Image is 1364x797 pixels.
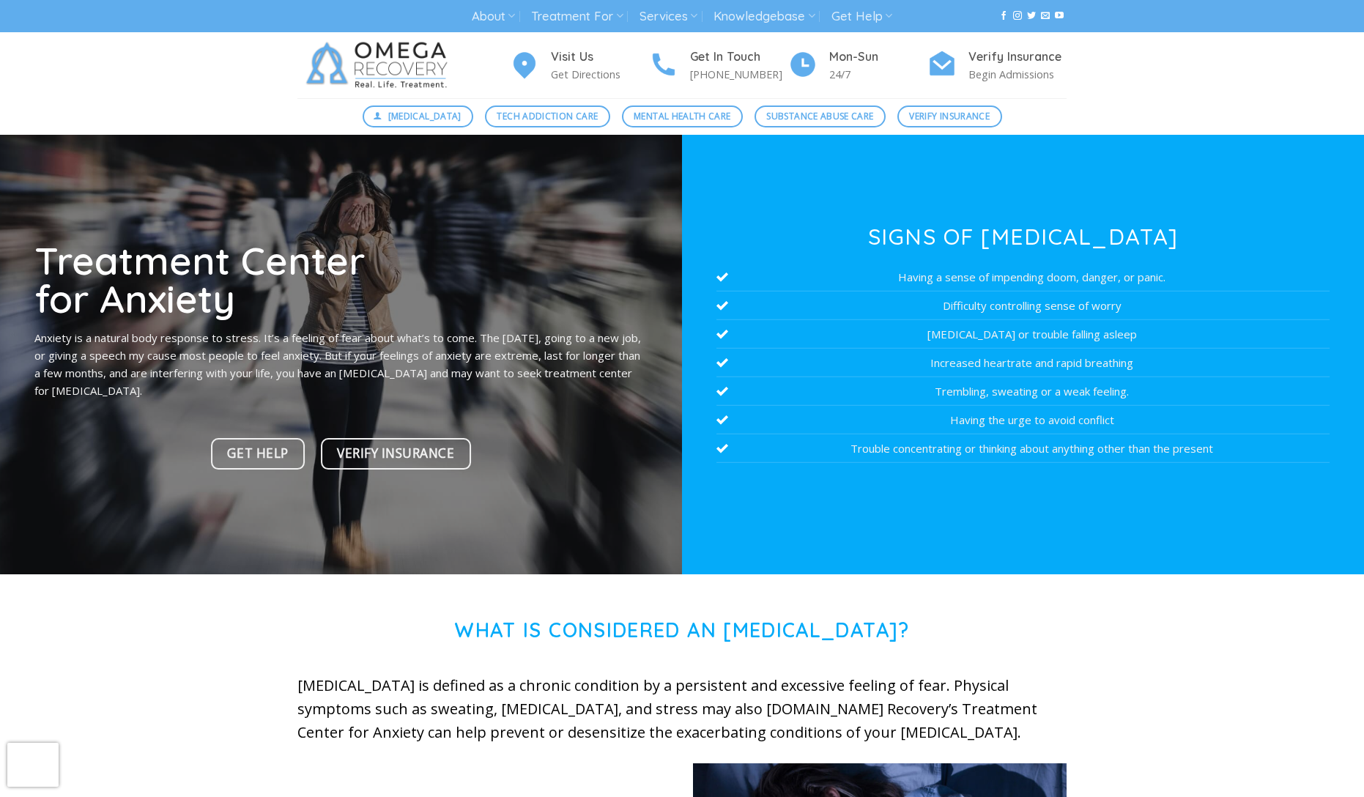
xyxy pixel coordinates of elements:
h3: Signs of [MEDICAL_DATA] [716,226,1330,248]
a: [MEDICAL_DATA] [363,105,474,127]
p: Anxiety is a natural body response to stress. It’s a feeling of fear about what’s to come. The [D... [34,329,648,399]
a: Substance Abuse Care [755,105,886,127]
a: Get In Touch [PHONE_NUMBER] [649,48,788,84]
img: Omega Recovery [297,32,462,98]
a: Send us an email [1041,11,1050,21]
li: Trembling, sweating or a weak feeling. [716,377,1330,406]
p: Begin Admissions [968,66,1067,83]
span: Mental Health Care [634,109,730,123]
span: Substance Abuse Care [766,109,873,123]
a: Get Help [211,438,305,470]
span: Get Help [227,443,288,464]
a: Verify Insurance [897,105,1002,127]
a: Mental Health Care [622,105,743,127]
a: Treatment For [531,3,623,30]
a: Tech Addiction Care [485,105,610,127]
a: Follow on Instagram [1013,11,1022,21]
span: Verify Insurance [337,443,454,464]
h4: Visit Us [551,48,649,67]
a: Follow on Twitter [1027,11,1036,21]
h4: Mon-Sun [829,48,927,67]
a: Visit Us Get Directions [510,48,649,84]
a: Follow on Facebook [999,11,1008,21]
a: Follow on YouTube [1055,11,1064,21]
a: Verify Insurance [321,438,472,470]
a: Get Help [831,3,892,30]
span: Verify Insurance [909,109,990,123]
li: Difficulty controlling sense of worry [716,292,1330,320]
p: Get Directions [551,66,649,83]
a: About [472,3,515,30]
a: Services [640,3,697,30]
span: Tech Addiction Care [497,109,598,123]
h4: Verify Insurance [968,48,1067,67]
h1: Treatment Center for Anxiety [34,241,648,318]
span: [MEDICAL_DATA] [388,109,462,123]
a: Verify Insurance Begin Admissions [927,48,1067,84]
p: [MEDICAL_DATA] is defined as a chronic condition by a persistent and excessive feeling of fear. P... [297,674,1067,744]
a: Knowledgebase [713,3,815,30]
h4: Get In Touch [690,48,788,67]
h1: What is Considered an [MEDICAL_DATA]? [297,618,1067,642]
li: Having a sense of impending doom, danger, or panic. [716,263,1330,292]
li: Trouble concentrating or thinking about anything other than the present [716,434,1330,463]
li: Having the urge to avoid conflict [716,406,1330,434]
p: [PHONE_NUMBER] [690,66,788,83]
li: [MEDICAL_DATA] or trouble falling asleep [716,320,1330,349]
li: Increased heartrate and rapid breathing [716,349,1330,377]
p: 24/7 [829,66,927,83]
